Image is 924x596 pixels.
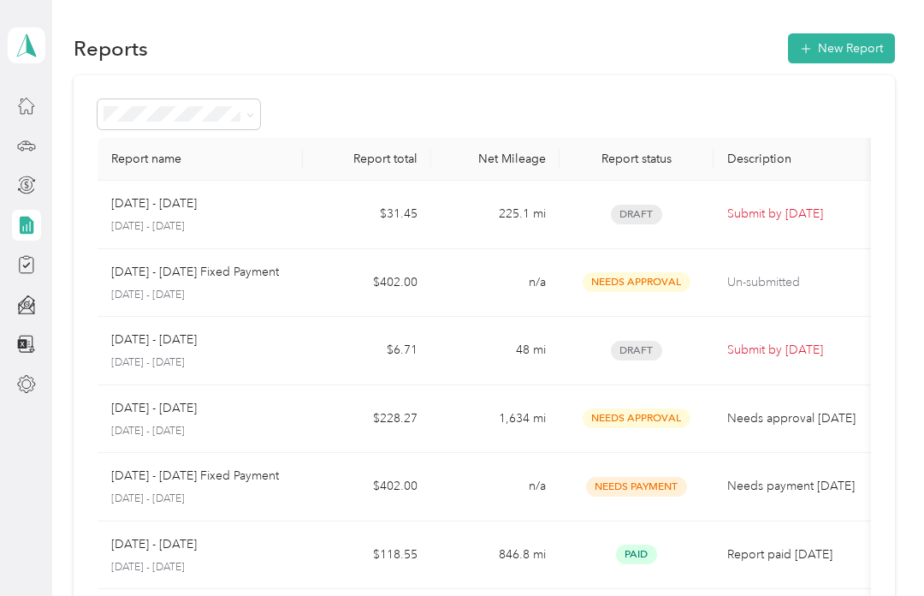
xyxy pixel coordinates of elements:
[727,341,871,360] p: Submit by [DATE]
[573,152,700,166] div: Report status
[431,138,560,181] th: Net Mileage
[303,521,431,590] td: $118.55
[431,249,560,318] td: n/a
[431,385,560,454] td: 1,634 mi
[611,205,662,224] span: Draft
[111,399,197,418] p: [DATE] - [DATE]
[111,331,197,349] p: [DATE] - [DATE]
[303,138,431,181] th: Report total
[111,355,289,371] p: [DATE] - [DATE]
[431,521,560,590] td: 846.8 mi
[303,453,431,521] td: $402.00
[431,453,560,521] td: n/a
[98,138,303,181] th: Report name
[431,181,560,249] td: 225.1 mi
[74,39,148,57] h1: Reports
[586,477,687,497] span: Needs Payment
[303,181,431,249] td: $31.45
[616,545,657,564] span: Paid
[111,560,289,575] p: [DATE] - [DATE]
[727,273,871,292] p: Un-submitted
[303,317,431,385] td: $6.71
[111,424,289,439] p: [DATE] - [DATE]
[727,205,871,223] p: Submit by [DATE]
[111,219,289,235] p: [DATE] - [DATE]
[828,500,924,596] iframe: Everlance-gr Chat Button Frame
[111,492,289,507] p: [DATE] - [DATE]
[303,385,431,454] td: $228.27
[431,317,560,385] td: 48 mi
[303,249,431,318] td: $402.00
[111,467,279,486] p: [DATE] - [DATE] Fixed Payment
[111,288,289,303] p: [DATE] - [DATE]
[727,477,871,496] p: Needs payment [DATE]
[111,535,197,554] p: [DATE] - [DATE]
[727,545,871,564] p: Report paid [DATE]
[111,263,279,282] p: [DATE] - [DATE] Fixed Payment
[583,272,690,292] span: Needs Approval
[583,408,690,428] span: Needs Approval
[111,194,197,213] p: [DATE] - [DATE]
[714,138,885,181] th: Description
[611,341,662,361] span: Draft
[727,409,871,428] p: Needs approval [DATE]
[788,33,895,63] button: New Report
